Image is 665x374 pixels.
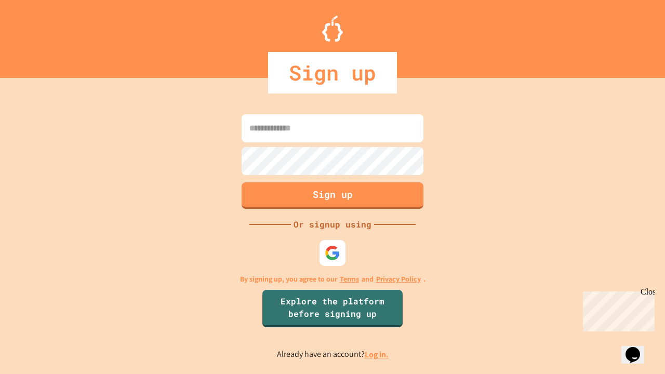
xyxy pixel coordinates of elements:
[579,287,655,331] iframe: chat widget
[240,274,425,285] p: By signing up, you agree to our and .
[365,349,389,360] a: Log in.
[291,218,374,231] div: Or signup using
[4,4,72,66] div: Chat with us now!Close
[322,16,343,42] img: Logo.svg
[242,182,423,209] button: Sign up
[325,245,340,261] img: google-icon.svg
[268,52,397,94] div: Sign up
[277,348,389,361] p: Already have an account?
[340,274,359,285] a: Terms
[621,332,655,364] iframe: chat widget
[376,274,421,285] a: Privacy Policy
[262,290,403,327] a: Explore the platform before signing up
